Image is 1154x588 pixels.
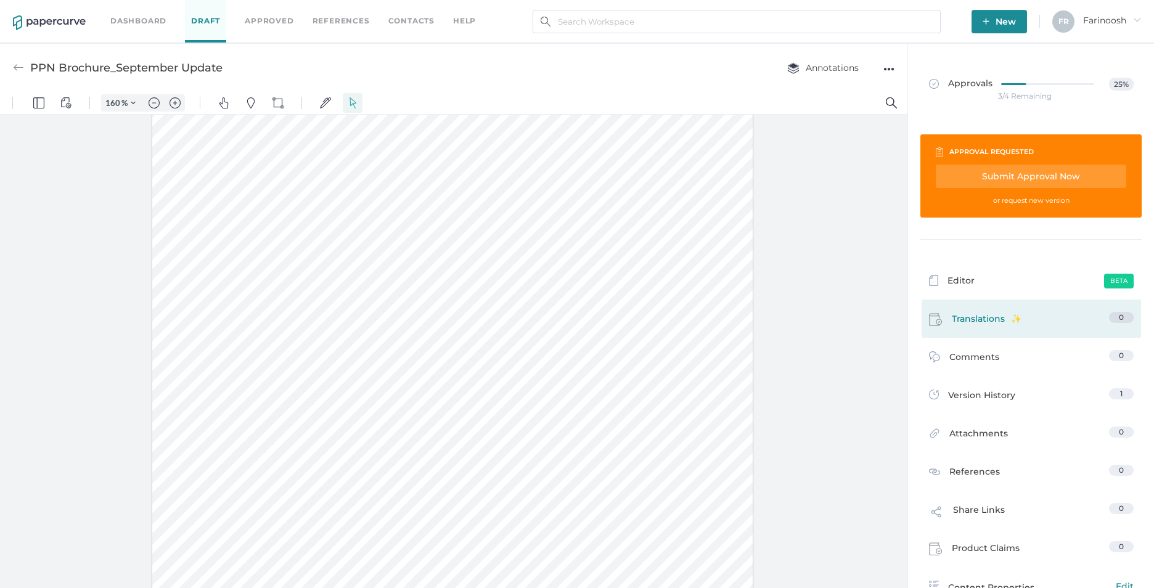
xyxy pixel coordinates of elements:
img: default-sign.svg [320,6,331,17]
span: 0 [1119,542,1124,551]
button: Zoom Controls [123,2,143,20]
img: attachments-icon.0dd0e375.svg [929,428,940,442]
div: PPN Brochure_September Update [30,56,223,80]
div: Submit Approval Now [936,165,1126,188]
img: shapes-icon.svg [272,6,284,17]
span: 1 [1120,389,1123,398]
span: Share Links [953,503,1005,526]
button: Pan [214,1,234,21]
img: default-viewcontrols.svg [60,6,72,17]
button: Search [882,1,901,21]
i: arrow_right [1132,15,1141,24]
a: Approved [245,14,293,28]
img: search.bf03fe8b.svg [541,17,550,27]
img: approved-grey.341b8de9.svg [929,79,939,89]
button: Zoom out [144,2,164,20]
button: Shapes [268,1,288,21]
button: Signatures [316,1,335,21]
span: 0 [1119,504,1124,513]
img: versions-icon.ee5af6b0.svg [929,390,939,402]
span: Beta [1104,274,1134,288]
img: claims-icon.71597b81.svg [929,542,943,556]
img: comment-icon.4fbda5a2.svg [929,351,940,365]
button: Panel [29,1,49,21]
div: help [453,14,476,28]
img: back-arrow-grey.72011ae3.svg [13,62,24,73]
div: approval requested [949,145,1034,158]
span: Version History [948,388,1015,406]
span: % [121,6,128,16]
img: default-pan.svg [218,6,229,17]
a: Version History1 [929,388,1134,406]
span: Approvals [929,78,992,91]
span: 25% [1109,78,1133,91]
button: Annotations [775,56,871,80]
span: Comments [949,350,999,369]
a: Translations0 [929,312,1134,330]
a: References [313,14,370,28]
span: F R [1058,17,1069,26]
a: Dashboard [110,14,166,28]
a: Comments0 [929,350,1134,369]
img: default-pin.svg [245,6,256,17]
span: Attachments [949,427,1008,446]
a: Approvals25% [922,65,1141,113]
img: share-link-icon.af96a55c.svg [929,504,944,523]
span: 0 [1119,465,1124,475]
div: ●●● [883,60,894,78]
span: 0 [1119,427,1124,436]
span: Product Claims [952,541,1020,560]
a: Attachments0 [929,427,1134,446]
img: default-select.svg [347,6,358,17]
img: default-leftsidepanel.svg [33,6,44,17]
button: Select [343,1,362,21]
img: default-plus.svg [170,6,181,17]
span: Annotations [787,62,859,73]
span: 0 [1119,351,1124,360]
button: Pins [241,1,261,21]
button: Zoom in [165,2,185,20]
img: template-icon-grey.e69f4ded.svg [929,275,938,286]
a: Contacts [388,14,435,28]
a: EditorBeta [929,274,1134,290]
span: Editor [947,274,975,290]
a: Product Claims0 [929,541,1134,560]
span: References [949,465,1000,481]
button: View Controls [56,1,76,21]
img: default-magnifying-glass.svg [886,6,897,17]
img: claims-icon.71597b81.svg [929,313,943,327]
img: papercurve-logo-colour.7244d18c.svg [13,15,86,30]
img: default-minus.svg [149,6,160,17]
span: New [983,10,1016,33]
img: clipboard-icon-white.67177333.svg [936,147,943,157]
div: or request new version [936,194,1126,207]
a: Share Links0 [929,503,1134,526]
img: chevron.svg [131,9,136,14]
span: Translations [952,312,1021,330]
button: New [972,10,1027,33]
input: Set zoom [102,6,121,17]
a: References0 [929,465,1134,481]
span: Farinoosh [1083,15,1141,26]
input: Search Workspace [533,10,941,33]
img: reference-icon.cd0ee6a9.svg [929,466,940,477]
span: 0 [1119,312,1124,322]
img: plus-white.e19ec114.svg [983,18,989,25]
img: annotation-layers.cc6d0e6b.svg [787,62,800,74]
